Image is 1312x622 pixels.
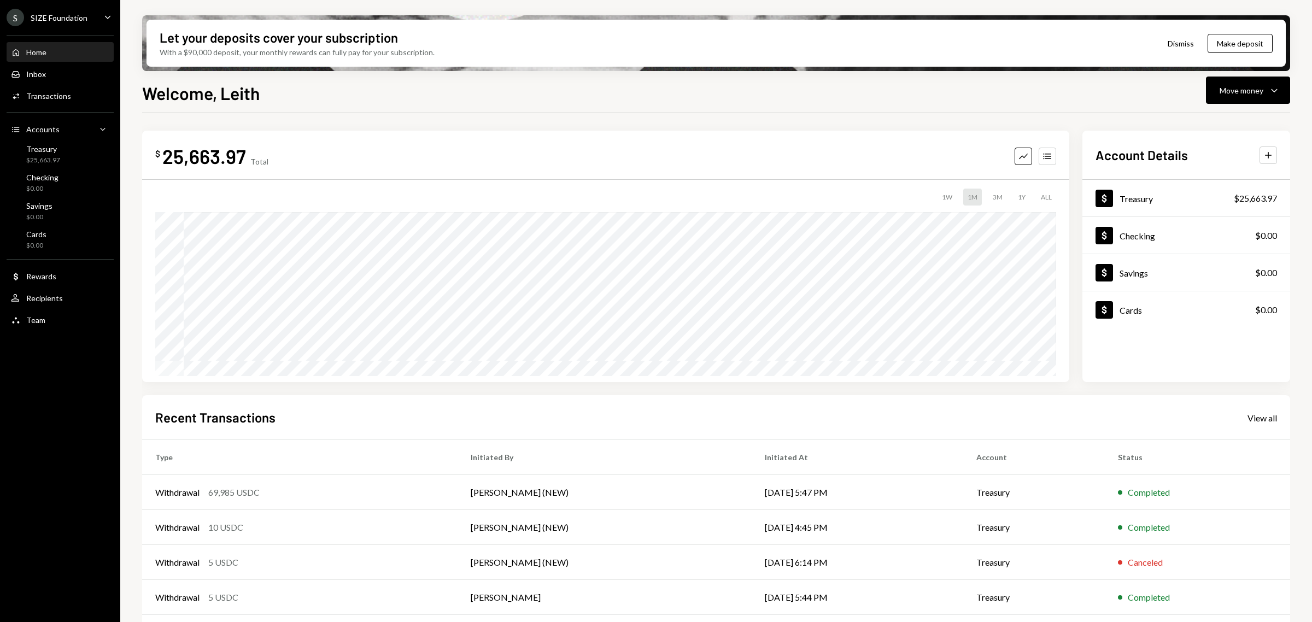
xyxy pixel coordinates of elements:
td: Treasury [963,545,1105,580]
div: SIZE Foundation [31,13,87,22]
td: [PERSON_NAME] [458,580,752,615]
div: Treasury [1120,193,1153,204]
div: 1M [963,189,982,206]
a: Treasury$25,663.97 [7,141,114,167]
div: S [7,9,24,26]
div: $0.00 [26,241,46,250]
div: Transactions [26,91,71,101]
div: Checking [1120,231,1155,241]
td: Treasury [963,510,1105,545]
a: Rewards [7,266,114,286]
th: Status [1105,440,1290,475]
td: [DATE] 6:14 PM [752,545,963,580]
div: $0.00 [1255,266,1277,279]
div: $0.00 [1255,229,1277,242]
td: [PERSON_NAME] (NEW) [458,475,752,510]
div: Inbox [26,69,46,79]
div: 1W [938,189,957,206]
div: $0.00 [1255,303,1277,316]
div: 5 USDC [208,591,238,604]
h2: Recent Transactions [155,408,276,426]
div: Savings [1120,268,1148,278]
a: Treasury$25,663.97 [1082,180,1290,216]
div: Rewards [26,272,56,281]
div: Withdrawal [155,521,200,534]
a: Savings$0.00 [1082,254,1290,291]
div: $0.00 [26,184,58,193]
div: 25,663.97 [162,144,246,168]
a: Home [7,42,114,62]
h2: Account Details [1096,146,1188,164]
th: Account [963,440,1105,475]
a: Inbox [7,64,114,84]
div: Recipients [26,294,63,303]
div: Move money [1220,85,1263,96]
div: With a $90,000 deposit, your monthly rewards can fully pay for your subscription. [160,46,435,58]
td: Treasury [963,580,1105,615]
div: Withdrawal [155,591,200,604]
th: Initiated At [752,440,963,475]
td: [DATE] 5:47 PM [752,475,963,510]
div: 3M [988,189,1007,206]
div: Cards [1120,305,1142,315]
div: View all [1247,413,1277,424]
h1: Welcome, Leith [142,82,260,104]
th: Type [142,440,458,475]
button: Dismiss [1154,31,1208,56]
a: View all [1247,412,1277,424]
div: 69,985 USDC [208,486,260,499]
a: Transactions [7,86,114,105]
div: Withdrawal [155,556,200,569]
td: Treasury [963,475,1105,510]
td: [DATE] 5:44 PM [752,580,963,615]
a: Team [7,310,114,330]
div: Checking [26,173,58,182]
div: Treasury [26,144,60,154]
div: $0.00 [26,213,52,222]
div: Canceled [1128,556,1163,569]
a: Cards$0.00 [1082,291,1290,328]
div: $ [155,148,160,159]
div: 10 USDC [208,521,243,534]
div: Cards [26,230,46,239]
a: Checking$0.00 [7,169,114,196]
a: Savings$0.00 [7,198,114,224]
div: Completed [1128,521,1170,534]
td: [DATE] 4:45 PM [752,510,963,545]
div: Completed [1128,486,1170,499]
div: Total [250,157,268,166]
button: Make deposit [1208,34,1273,53]
a: Checking$0.00 [1082,217,1290,254]
a: Cards$0.00 [7,226,114,253]
div: 5 USDC [208,556,238,569]
div: Completed [1128,591,1170,604]
button: Move money [1206,77,1290,104]
div: Savings [26,201,52,210]
div: Home [26,48,46,57]
a: Accounts [7,119,114,139]
a: Recipients [7,288,114,308]
div: Accounts [26,125,60,134]
td: [PERSON_NAME] (NEW) [458,545,752,580]
div: 1Y [1014,189,1030,206]
div: $25,663.97 [26,156,60,165]
div: ALL [1036,189,1056,206]
div: Withdrawal [155,486,200,499]
div: Team [26,315,45,325]
th: Initiated By [458,440,752,475]
td: [PERSON_NAME] (NEW) [458,510,752,545]
div: $25,663.97 [1234,192,1277,205]
div: Let your deposits cover your subscription [160,28,398,46]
